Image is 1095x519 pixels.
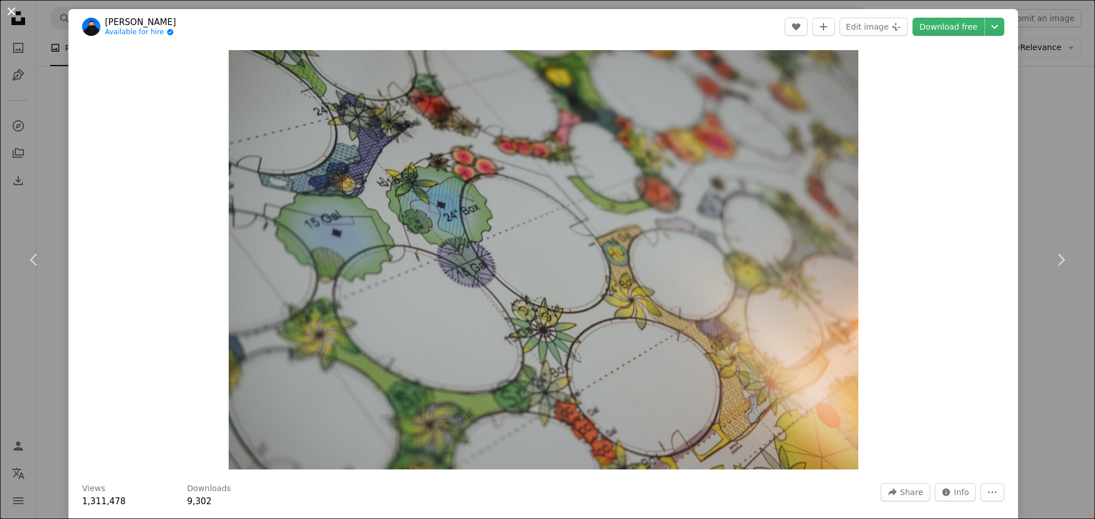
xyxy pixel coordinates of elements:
[229,50,858,469] button: Zoom in on this image
[105,28,176,37] a: Available for hire
[900,484,923,501] span: Share
[82,483,106,495] h3: Views
[187,483,231,495] h3: Downloads
[980,483,1004,501] button: More Actions
[1027,205,1095,314] a: Next
[105,17,176,28] a: [PERSON_NAME]
[82,18,100,36] img: Go to Paul Hanaoka's profile
[229,50,858,469] img: white green and brown textile
[839,18,908,36] button: Edit image
[187,496,212,506] span: 9,302
[912,18,984,36] a: Download free
[954,484,970,501] span: Info
[82,496,125,506] span: 1,311,478
[985,18,1004,36] button: Choose download size
[785,18,808,36] button: Like
[812,18,835,36] button: Add to Collection
[935,483,976,501] button: Stats about this image
[881,483,930,501] button: Share this image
